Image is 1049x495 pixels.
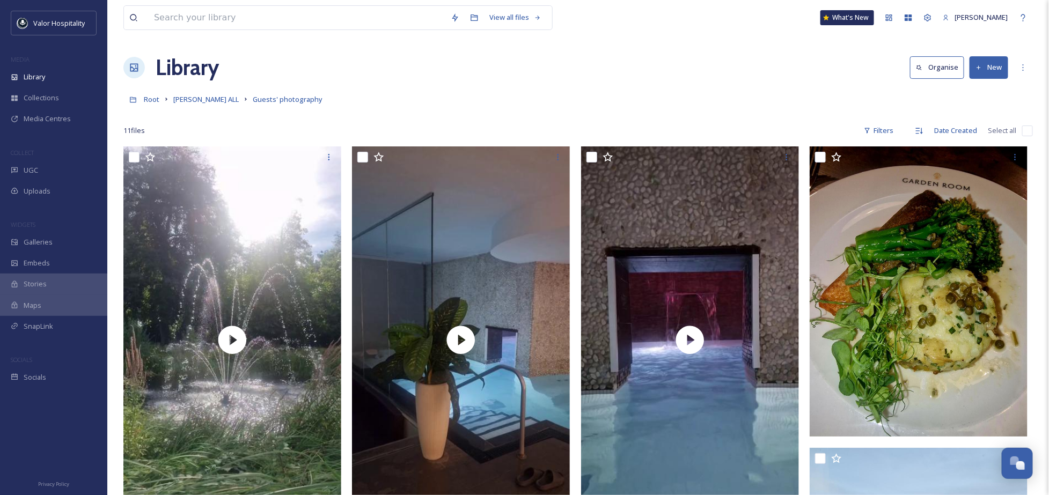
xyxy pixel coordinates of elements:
[253,93,322,106] a: Guests' photography
[24,258,50,268] span: Embeds
[17,18,28,28] img: images
[1002,448,1033,479] button: Open Chat
[144,94,159,104] span: Root
[123,125,145,136] span: 11 file s
[144,93,159,106] a: Root
[24,165,38,175] span: UGC
[173,94,239,104] span: [PERSON_NAME] ALL
[929,120,983,141] div: Date Created
[24,93,59,103] span: Collections
[11,55,30,63] span: MEDIA
[24,237,53,247] span: Galleries
[253,94,322,104] span: Guests' photography
[988,125,1017,136] span: Select all
[24,186,50,196] span: Uploads
[11,149,34,157] span: COLLECT
[156,51,219,84] a: Library
[24,372,46,382] span: Socials
[955,12,1008,22] span: [PERSON_NAME]
[859,120,899,141] div: Filters
[173,93,239,106] a: [PERSON_NAME] ALL
[38,481,69,487] span: Privacy Policy
[810,146,1028,437] img: ext_1758084060.697748_mjamiddleton@gmail.com-inbound8106318277809906304.jpg
[910,56,964,78] button: Organise
[11,220,35,228] span: WIDGETS
[149,6,445,29] input: Search your library
[937,7,1014,28] a: [PERSON_NAME]
[24,279,47,289] span: Stories
[11,356,32,364] span: SOCIALS
[910,56,970,78] a: Organise
[24,300,41,311] span: Maps
[820,10,874,25] a: What's New
[24,321,53,331] span: SnapLink
[24,114,71,124] span: Media Centres
[484,7,547,28] a: View all files
[38,477,69,490] a: Privacy Policy
[970,56,1008,78] button: New
[24,72,45,82] span: Library
[33,18,85,28] span: Valor Hospitality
